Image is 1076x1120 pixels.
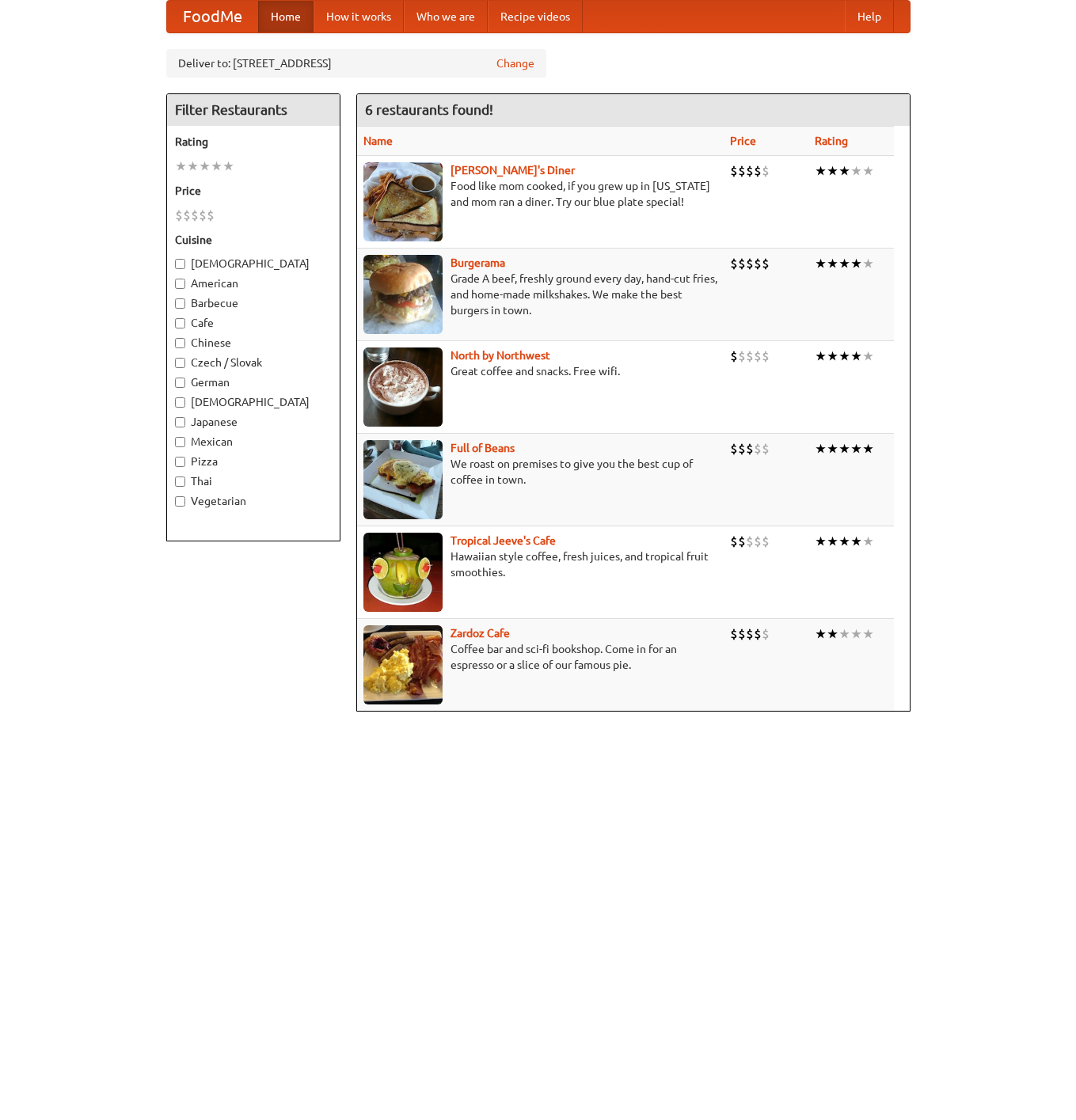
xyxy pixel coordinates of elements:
[850,162,862,180] li: ★
[850,347,862,365] li: ★
[175,158,187,175] li: ★
[862,440,874,457] li: ★
[730,347,738,365] li: $
[746,255,754,272] li: $
[363,363,717,379] p: Great coffee and snacks. Free wifi.
[815,533,827,550] li: ★
[175,394,332,410] label: [DEMOGRAPHIC_DATA]
[838,347,850,365] li: ★
[762,162,770,180] li: $
[862,255,874,272] li: ★
[175,259,185,269] input: [DEMOGRAPHIC_DATA]
[166,49,546,78] div: Deliver to: [STREET_ADDRESS]
[175,134,332,150] h5: Rating
[850,533,862,550] li: ★
[175,355,332,370] label: Czech / Slovak
[365,102,493,117] ng-pluralize: 6 restaurants found!
[738,533,746,550] li: $
[738,625,746,643] li: $
[738,440,746,457] li: $
[838,533,850,550] li: ★
[314,1,404,32] a: How it works
[191,207,199,224] li: $
[850,440,862,457] li: ★
[451,256,505,269] b: Burgerama
[850,255,862,272] li: ★
[175,335,332,351] label: Chinese
[738,347,746,365] li: $
[363,255,443,334] img: burgerama.jpg
[175,434,332,450] label: Mexican
[222,158,234,175] li: ★
[815,135,848,147] a: Rating
[815,255,827,272] li: ★
[258,1,314,32] a: Home
[211,158,222,175] li: ★
[827,533,838,550] li: ★
[746,162,754,180] li: $
[175,256,332,271] label: [DEMOGRAPHIC_DATA]
[862,162,874,180] li: ★
[167,1,258,32] a: FoodMe
[404,1,488,32] a: Who we are
[451,349,550,362] a: North by Northwest
[762,347,770,365] li: $
[754,533,762,550] li: $
[754,347,762,365] li: $
[175,295,332,311] label: Barbecue
[815,347,827,365] li: ★
[754,162,762,180] li: $
[175,232,332,248] h5: Cuisine
[754,440,762,457] li: $
[451,534,556,547] a: Tropical Jeeve's Cafe
[488,1,583,32] a: Recipe videos
[175,358,185,368] input: Czech / Slovak
[730,135,756,147] a: Price
[845,1,894,32] a: Help
[730,533,738,550] li: $
[827,440,838,457] li: ★
[838,255,850,272] li: ★
[762,625,770,643] li: $
[175,374,332,390] label: German
[451,442,515,454] b: Full of Beans
[187,158,199,175] li: ★
[363,135,393,147] a: Name
[730,440,738,457] li: $
[451,627,510,640] a: Zardoz Cafe
[754,625,762,643] li: $
[363,178,717,210] p: Food like mom cooked, if you grew up in [US_STATE] and mom ran a diner. Try our blue plate special!
[363,641,717,673] p: Coffee bar and sci-fi bookshop. Come in for an espresso or a slice of our famous pie.
[207,207,215,224] li: $
[199,207,207,224] li: $
[363,625,443,704] img: zardoz.jpg
[862,625,874,643] li: ★
[451,164,575,177] a: [PERSON_NAME]'s Diner
[730,255,738,272] li: $
[175,454,332,469] label: Pizza
[363,533,443,612] img: jeeves.jpg
[175,275,332,291] label: American
[815,162,827,180] li: ★
[827,162,838,180] li: ★
[175,183,332,199] h5: Price
[838,162,850,180] li: ★
[496,55,534,71] a: Change
[363,456,717,488] p: We roast on premises to give you the best cup of coffee in town.
[175,493,332,509] label: Vegetarian
[762,255,770,272] li: $
[363,347,443,427] img: north.jpg
[815,440,827,457] li: ★
[183,207,191,224] li: $
[199,158,211,175] li: ★
[175,414,332,430] label: Japanese
[363,549,717,580] p: Hawaiian style coffee, fresh juices, and tropical fruit smoothies.
[815,625,827,643] li: ★
[175,457,185,467] input: Pizza
[738,162,746,180] li: $
[175,207,183,224] li: $
[738,255,746,272] li: $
